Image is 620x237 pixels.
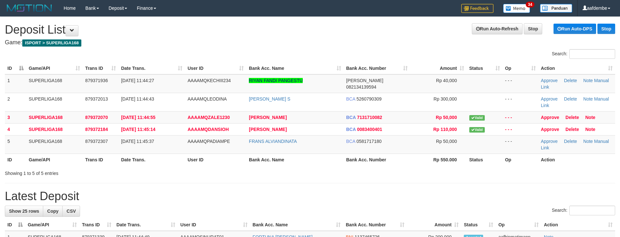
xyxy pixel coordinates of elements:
th: Op: activate to sort column ascending [496,219,541,231]
td: 1 [5,74,26,93]
span: Copy [47,209,58,214]
span: [DATE] 11:45:37 [121,139,154,144]
td: 4 [5,123,26,135]
td: - - - [503,135,538,154]
th: User ID [185,154,246,166]
a: Run Auto-DPS [554,24,596,34]
a: Stop [597,24,615,34]
a: Note [583,139,593,144]
span: Copy 0581717180 to clipboard [356,139,381,144]
span: [DATE] 11:44:43 [121,96,154,102]
h4: Game: [5,39,615,46]
a: Delete [565,127,579,132]
th: Date Trans.: activate to sort column ascending [114,219,178,231]
a: Copy [43,206,63,217]
th: Trans ID: activate to sort column ascending [83,62,118,74]
span: [DATE] 11:45:14 [121,127,155,132]
span: Valid transaction [469,127,485,133]
span: 879372070 [85,115,108,120]
a: Note [585,115,595,120]
label: Search: [552,49,615,59]
td: 2 [5,93,26,111]
h1: Latest Deposit [5,190,615,203]
th: Game/API: activate to sort column ascending [25,219,79,231]
a: Stop [524,23,542,34]
input: Search: [569,49,615,59]
span: 879372013 [85,96,108,102]
th: Action: activate to sort column ascending [538,62,615,74]
span: Valid transaction [469,115,485,121]
a: [PERSON_NAME] [249,127,287,132]
a: Approve [541,96,558,102]
td: - - - [503,123,538,135]
th: Status: activate to sort column ascending [467,62,503,74]
span: [DATE] 11:44:55 [121,115,155,120]
a: Approve [541,127,559,132]
span: Rp 110,000 [433,127,457,132]
span: AAAAMQLEODINA [188,96,227,102]
span: Rp 50,000 [436,139,457,144]
img: MOTION_logo.png [5,3,54,13]
a: Manual Link [541,96,609,108]
th: Bank Acc. Number [344,154,410,166]
th: Action [538,154,615,166]
span: BCA [346,139,355,144]
th: ID: activate to sort column descending [5,62,26,74]
th: Date Trans.: activate to sort column ascending [118,62,185,74]
a: Delete [564,96,577,102]
th: Bank Acc. Name: activate to sort column ascending [250,219,343,231]
a: Note [583,96,593,102]
span: 879371936 [85,78,108,83]
td: SUPERLIGA168 [26,93,83,111]
input: Search: [569,206,615,215]
span: Rp 40,000 [436,78,457,83]
span: [PERSON_NAME] [346,78,383,83]
a: Delete [565,115,579,120]
div: Showing 1 to 5 of 5 entries [5,167,253,177]
td: SUPERLIGA168 [26,74,83,93]
span: BCA [346,115,356,120]
span: Copy 0083400401 to clipboard [357,127,382,132]
th: Trans ID: activate to sort column ascending [79,219,114,231]
th: Amount: activate to sort column ascending [410,62,467,74]
a: Delete [564,78,577,83]
th: Game/API [26,154,83,166]
th: User ID: activate to sort column ascending [185,62,246,74]
a: Note [583,78,593,83]
td: - - - [503,111,538,123]
span: BCA [346,127,356,132]
span: AAAAMQDANSIOH [188,127,229,132]
th: Op: activate to sort column ascending [503,62,538,74]
td: - - - [503,74,538,93]
span: 34 [526,2,534,7]
td: 3 [5,111,26,123]
th: Amount: activate to sort column ascending [407,219,461,231]
span: BCA [346,96,355,102]
th: Trans ID [83,154,118,166]
a: RIYAN FANDI PANGESTU [249,78,303,83]
span: AAAAMQPADIAMPE [188,139,230,144]
span: Rp 300,000 [433,96,457,102]
th: Action: activate to sort column ascending [541,219,615,231]
th: Status [467,154,503,166]
th: Game/API: activate to sort column ascending [26,62,83,74]
a: Approve [541,115,559,120]
td: SUPERLIGA168 [26,123,83,135]
a: Approve [541,139,558,144]
a: [PERSON_NAME] [249,115,287,120]
th: User ID: activate to sort column ascending [178,219,250,231]
span: ISPORT > SUPERLIGA168 [22,39,81,47]
span: Copy 7131710082 to clipboard [357,115,382,120]
span: Show 25 rows [9,209,39,214]
th: Date Trans. [118,154,185,166]
a: [PERSON_NAME] S [249,96,290,102]
th: Bank Acc. Name: activate to sort column ascending [246,62,343,74]
label: Search: [552,206,615,215]
td: SUPERLIGA168 [26,111,83,123]
th: Status: activate to sort column ascending [461,219,496,231]
a: CSV [62,206,80,217]
td: 5 [5,135,26,154]
span: 879372184 [85,127,108,132]
span: Copy 082134139594 to clipboard [346,84,376,90]
a: Show 25 rows [5,206,43,217]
